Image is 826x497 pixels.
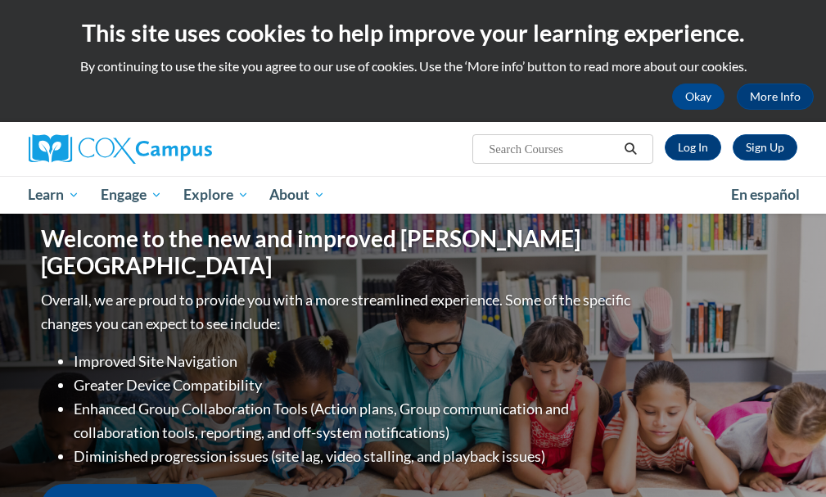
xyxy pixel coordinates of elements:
[623,143,638,156] i: 
[618,139,643,159] button: Search
[18,176,91,214] a: Learn
[173,176,260,214] a: Explore
[28,185,79,205] span: Learn
[733,134,797,160] a: Register
[761,431,813,484] iframe: Button to launch messaging window
[74,350,634,373] li: Improved Site Navigation
[665,134,721,160] a: Log In
[29,134,269,164] a: Cox Campus
[16,176,810,214] div: Main menu
[183,185,249,205] span: Explore
[41,225,634,280] h1: Welcome to the new and improved [PERSON_NAME][GEOGRAPHIC_DATA]
[259,176,336,214] a: About
[12,16,814,49] h2: This site uses cookies to help improve your learning experience.
[731,186,800,203] span: En español
[29,134,212,164] img: Cox Campus
[12,57,814,75] p: By continuing to use the site you agree to our use of cookies. Use the ‘More info’ button to read...
[720,178,810,212] a: En español
[74,373,634,397] li: Greater Device Compatibility
[41,288,634,336] p: Overall, we are proud to provide you with a more streamlined experience. Some of the specific cha...
[487,139,618,159] input: Search Courses
[672,84,724,110] button: Okay
[269,185,325,205] span: About
[74,445,634,468] li: Diminished progression issues (site lag, video stalling, and playback issues)
[737,84,814,110] a: More Info
[74,397,634,445] li: Enhanced Group Collaboration Tools (Action plans, Group communication and collaboration tools, re...
[101,185,162,205] span: Engage
[90,176,173,214] a: Engage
